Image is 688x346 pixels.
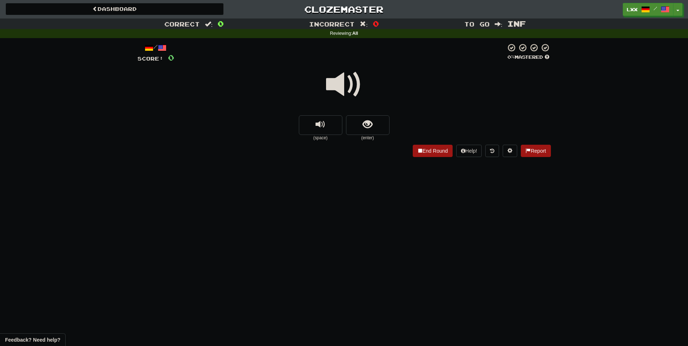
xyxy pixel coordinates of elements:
[235,3,453,16] a: Clozemaster
[299,115,342,135] button: replay audio
[464,20,490,28] span: To go
[654,6,657,11] span: /
[218,19,224,28] span: 0
[456,145,482,157] button: Help!
[495,21,503,27] span: :
[506,54,551,61] div: Mastered
[309,20,355,28] span: Incorrect
[373,19,379,28] span: 0
[507,54,515,60] span: 0 %
[346,135,390,141] small: (enter)
[299,135,342,141] small: (space)
[413,145,453,157] button: End Round
[352,31,358,36] strong: All
[205,21,213,27] span: :
[507,19,526,28] span: Inf
[168,53,174,62] span: 0
[346,115,390,135] button: show sentence
[5,336,60,343] span: Open feedback widget
[627,6,638,13] span: LXX
[137,43,174,52] div: /
[164,20,200,28] span: Correct
[623,3,673,16] a: LXX /
[5,3,224,15] a: Dashboard
[137,55,164,62] span: Score:
[521,145,551,157] button: Report
[485,145,499,157] button: Round history (alt+y)
[360,21,368,27] span: :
